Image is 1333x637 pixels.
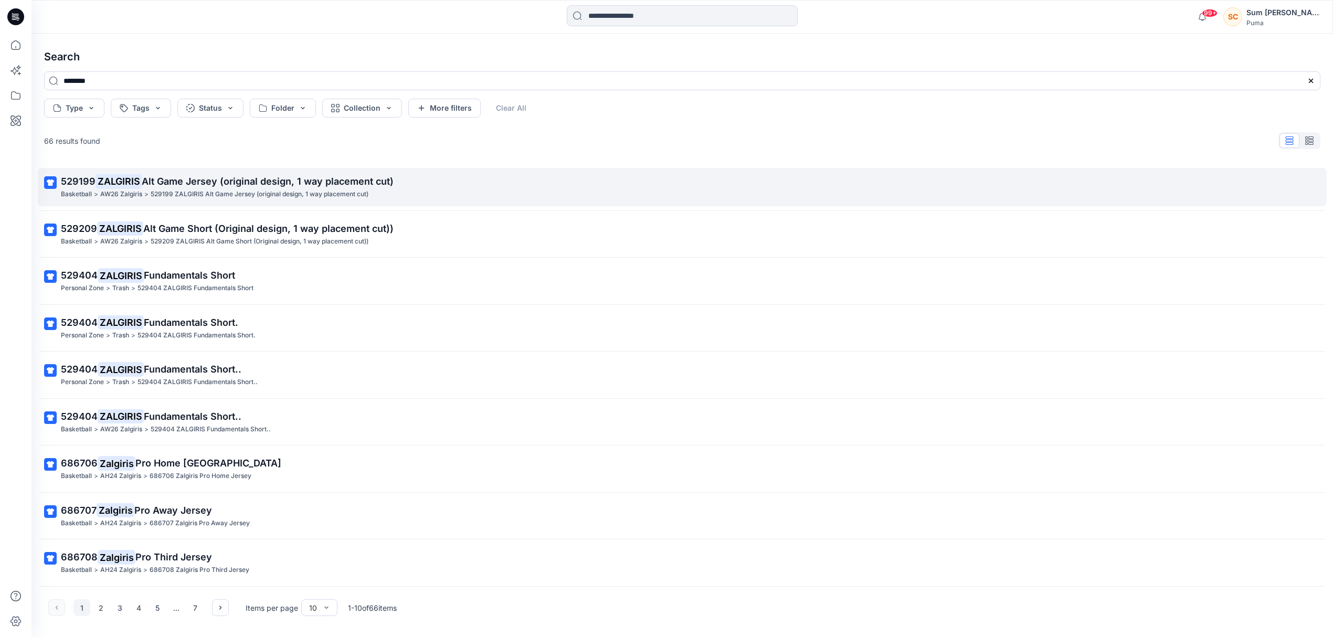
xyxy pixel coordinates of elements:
span: Fundamentals Short. [144,317,238,328]
button: Tags [111,99,171,118]
a: 529404ZALGIRISFundamentals Short..Personal Zone>Trash>529404 ZALGIRIS Fundamentals Short.. [38,356,1327,394]
button: Folder [250,99,316,118]
p: > [131,330,135,341]
p: AH24 Zalgiris [100,518,141,529]
button: 1 [73,599,90,616]
p: 529404 ZALGIRIS Fundamentals Short.. [137,377,258,388]
button: 3 [111,599,128,616]
mark: ZALGIRIS [98,268,144,283]
p: Personal Zone [61,283,104,294]
p: 529209 ZALGIRIS Alt Game Short (Original design, 1 way placement cut)) [151,236,368,247]
span: 529209 [61,223,97,234]
p: 529404 ZALGIRIS Fundamentals Short.. [151,424,271,435]
span: 529404 [61,317,98,328]
p: > [106,377,110,388]
a: 529404ZALGIRISFundamentals ShortPersonal Zone>Trash>529404 ZALGIRIS Fundamentals Short [38,262,1327,300]
p: Trash [112,330,129,341]
span: Alt Game Jersey (original design, 1 way placement cut) [142,176,394,187]
span: Fundamentals Short [144,270,235,281]
p: AW26 Zalgiris [100,189,142,200]
p: Basketball [61,189,92,200]
a: 686708ZalgirisPro Third JerseyBasketball>AH24 Zalgiris>686708 Zalgiris Pro Third Jersey [38,544,1327,582]
a: 529404ZALGIRISFundamentals Short.Personal Zone>Trash>529404 ZALGIRIS Fundamentals Short. [38,309,1327,347]
mark: ZALGIRIS [98,362,144,377]
p: > [94,518,98,529]
p: > [94,471,98,482]
div: Puma [1246,19,1320,27]
p: > [94,189,98,200]
p: Basketball [61,471,92,482]
p: Basketball [61,236,92,247]
span: Fundamentals Short.. [144,364,241,375]
p: Personal Zone [61,330,104,341]
span: 529199 [61,176,96,187]
mark: Zalgiris [98,456,135,471]
p: Basketball [61,518,92,529]
button: Collection [322,99,402,118]
span: Pro Away Jersey [134,505,212,516]
a: 686706ZalgirisPro Home [GEOGRAPHIC_DATA]Basketball>AH24 Zalgiris>686706 Zalgiris Pro Home Jersey [38,450,1327,488]
p: 1 - 10 of 66 items [348,602,397,613]
a: 529209ZALGIRISAlt Game Short (Original design, 1 way placement cut))Basketball>AW26 Zalgiris>5292... [38,215,1327,253]
p: 529199 ZALGIRIS Alt Game Jersey (original design, 1 way placement cut) [151,189,368,200]
span: 529404 [61,270,98,281]
p: > [143,518,147,529]
p: > [106,283,110,294]
p: > [144,424,149,435]
mark: ZALGIRIS [96,174,142,188]
p: 686708 Zalgiris Pro Third Jersey [150,565,249,576]
mark: ZALGIRIS [97,221,143,236]
p: AH24 Zalgiris [100,471,141,482]
button: 7 [187,599,204,616]
p: Trash [112,377,129,388]
span: 686706 [61,458,98,469]
span: 686707 [61,505,97,516]
h4: Search [36,42,1329,71]
span: 99+ [1202,9,1218,17]
p: > [94,424,98,435]
mark: Zalgiris [98,550,135,565]
div: SC [1223,7,1242,26]
p: > [144,236,149,247]
p: AH24 Zalgiris [100,565,141,576]
button: Status [177,99,244,118]
button: Type [44,99,104,118]
span: Pro Home [GEOGRAPHIC_DATA] [135,458,281,469]
button: 4 [130,599,147,616]
p: 529404 ZALGIRIS Fundamentals Short [137,283,253,294]
p: Basketball [61,565,92,576]
p: > [131,377,135,388]
p: 686706 Zalgiris Pro Home Jersey [150,471,251,482]
p: Basketball [61,424,92,435]
p: 529404 ZALGIRIS Fundamentals Short. [137,330,256,341]
button: 2 [92,599,109,616]
span: Alt Game Short (Original design, 1 way placement cut)) [143,223,394,234]
mark: ZALGIRIS [98,315,144,330]
p: Personal Zone [61,377,104,388]
span: 686708 [61,551,98,562]
p: AW26 Zalgiris [100,236,142,247]
span: Pro Third Jersey [135,551,212,562]
a: 686707ZalgirisPro Away JerseyBasketball>AH24 Zalgiris>686707 Zalgiris Pro Away Jersey [38,497,1327,535]
p: > [144,189,149,200]
div: ... [168,599,185,616]
span: 529404 [61,364,98,375]
a: 529404ZALGIRISFundamentals Short..Basketball>AW26 Zalgiris>529404 ZALGIRIS Fundamentals Short.. [38,403,1327,441]
span: Fundamentals Short.. [144,411,241,422]
mark: Zalgiris [97,503,134,517]
div: Sum [PERSON_NAME] [1246,6,1320,19]
a: 529199ZALGIRISAlt Game Jersey (original design, 1 way placement cut)Basketball>AW26 Zalgiris>5291... [38,168,1327,206]
p: AW26 Zalgiris [100,424,142,435]
p: Trash [112,283,129,294]
button: More filters [408,99,481,118]
mark: ZALGIRIS [98,409,144,423]
p: > [143,471,147,482]
p: Items per page [246,602,298,613]
p: 66 results found [44,135,100,146]
p: > [143,565,147,576]
p: > [131,283,135,294]
p: > [94,236,98,247]
button: 5 [149,599,166,616]
p: > [106,330,110,341]
p: 686707 Zalgiris Pro Away Jersey [150,518,250,529]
